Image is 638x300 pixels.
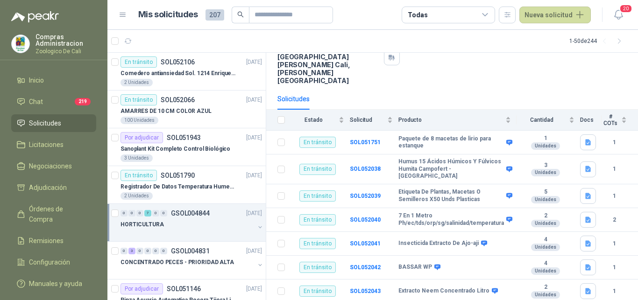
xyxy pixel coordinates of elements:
p: SOL051943 [167,134,201,141]
a: En tránsitoSOL052066[DATE] AMARRES DE 10 CM COLOR AZUL100 Unidades [107,91,266,128]
div: Unidades [531,267,560,275]
a: 0 0 0 7 0 0 GSOL004844[DATE] HORTICULTURA [121,208,264,237]
b: Paquete de 8 macetas de lirio para estanque [398,135,504,150]
span: # COTs [602,113,619,126]
span: 20 [619,4,632,13]
p: SOL051146 [167,286,201,292]
b: 2 [602,216,627,224]
p: Zoologico De Cali [35,49,96,54]
a: SOL052041 [350,240,381,247]
b: Extracto Neem Concentrado Litro [398,287,489,295]
p: Registrador De Datos Temperatura Humedad Usb 32.000 Registro [121,182,237,191]
div: 0 [160,210,167,216]
a: Manuales y ayuda [11,275,96,293]
p: [DATE] [246,171,262,180]
p: [DATE] [246,133,262,142]
div: 3 Unidades [121,154,153,162]
div: En tránsito [121,94,157,105]
div: En tránsito [299,137,336,148]
div: Unidades [531,220,560,227]
a: SOL052038 [350,166,381,172]
div: 0 [121,248,128,254]
th: Cantidad [517,110,580,131]
a: Adjudicación [11,179,96,196]
img: Company Logo [12,35,29,53]
b: 1 [602,287,627,296]
b: 7 En 1 Metro Ph/ec/tds/orp/sg/salinidad/temperatura [398,212,504,227]
span: Solicitud [350,117,385,123]
p: SOL051790 [161,172,195,179]
p: [DATE] [246,285,262,293]
b: 4 [517,260,574,267]
b: 1 [602,165,627,174]
a: Licitaciones [11,136,96,153]
p: [DATE] [246,209,262,218]
a: En tránsitoSOL052106[DATE] Comedero antiansiedad Sol. 1214 Enriquecimiento2 Unidades [107,53,266,91]
span: Cantidad [517,117,567,123]
a: Órdenes de Compra [11,200,96,228]
b: 3 [517,162,574,169]
b: 1 [517,135,574,142]
th: # COTs [602,110,638,131]
div: Unidades [531,142,560,150]
b: 2 [517,212,574,220]
span: Licitaciones [29,140,64,150]
div: Todas [408,10,427,20]
div: En tránsito [299,164,336,175]
th: Docs [580,110,602,131]
div: En tránsito [299,190,336,202]
span: Remisiones [29,236,64,246]
b: 1 [602,239,627,248]
span: Manuales y ayuda [29,279,82,289]
div: En tránsito [299,238,336,249]
div: 2 Unidades [121,79,153,86]
a: Inicio [11,71,96,89]
div: Unidades [531,291,560,299]
span: Inicio [29,75,44,85]
b: 5 [517,188,574,196]
b: 4 [517,236,574,244]
div: Unidades [531,244,560,251]
th: Solicitud [350,110,398,131]
p: [DATE] [246,58,262,67]
div: 0 [121,210,128,216]
b: SOL052039 [350,193,381,199]
b: 1 [602,192,627,201]
p: GSOL004831 [171,248,210,254]
a: SOL052042 [350,264,381,271]
th: Estado [291,110,350,131]
b: Etiqueta De Plantas, Macetas O Semilleros X50 Unds Plasticas [398,188,504,203]
div: 7 [144,210,151,216]
b: Humus 15 Ácidos Húmicos Y Fúlvicos Humita Campofert - [GEOGRAPHIC_DATA] [398,158,504,180]
img: Logo peakr [11,11,59,22]
div: 3 [128,248,135,254]
div: 0 [160,248,167,254]
span: Negociaciones [29,161,72,171]
div: 0 [144,248,151,254]
span: Solicitudes [29,118,61,128]
div: 0 [136,248,143,254]
div: En tránsito [121,56,157,68]
p: AMARRES DE 10 CM COLOR AZUL [121,107,212,116]
p: CONCENTRADO PECES - PRIORIDAD ALTA [121,258,234,267]
a: SOL051751 [350,139,381,146]
p: CARRERA 2DA OESTE CON [GEOGRAPHIC_DATA] / [GEOGRAPHIC_DATA][PERSON_NAME] Cali , [PERSON_NAME][GEO... [277,37,380,84]
div: 100 Unidades [121,117,158,124]
a: Configuración [11,253,96,271]
span: search [237,11,244,18]
b: 1 [602,138,627,147]
span: 219 [75,98,91,105]
a: Solicitudes [11,114,96,132]
div: En tránsito [121,170,157,181]
a: Remisiones [11,232,96,250]
a: 0 3 0 0 0 0 GSOL004831[DATE] CONCENTRADO PECES - PRIORIDAD ALTA [121,245,264,275]
div: Solicitudes [277,94,310,104]
div: 2 Unidades [121,192,153,200]
button: Nueva solicitud [519,7,591,23]
a: Negociaciones [11,157,96,175]
a: SOL052043 [350,288,381,294]
div: Unidades [531,196,560,203]
p: Compras Administracion [35,34,96,47]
